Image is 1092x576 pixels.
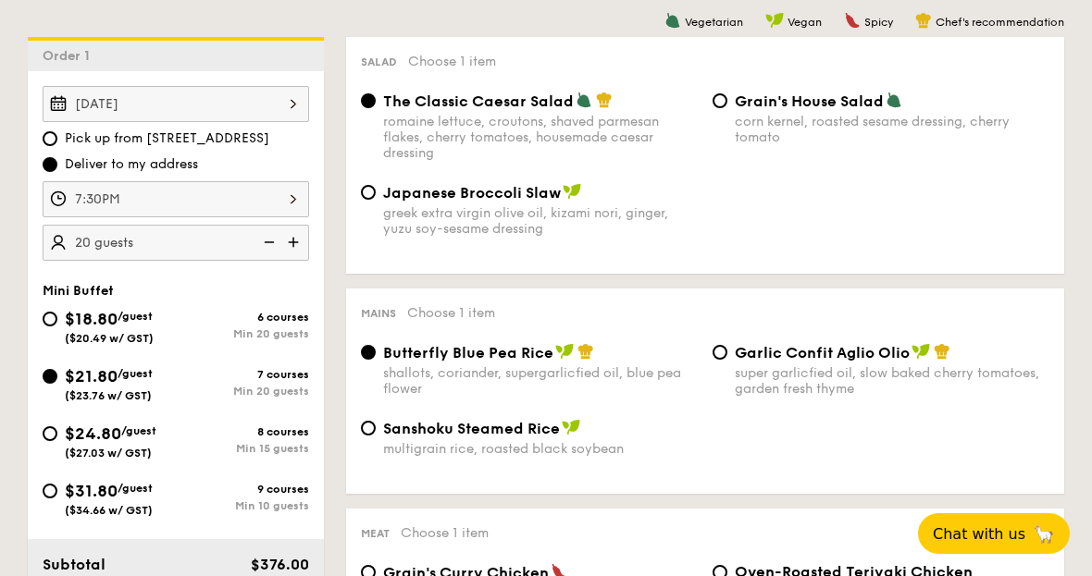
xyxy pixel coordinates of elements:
img: icon-vegetarian.fe4039eb.svg [664,12,681,29]
img: icon-vegetarian.fe4039eb.svg [886,92,902,108]
span: Chat with us [933,525,1025,543]
img: icon-vegetarian.fe4039eb.svg [576,92,592,108]
input: Grain's House Saladcorn kernel, roasted sesame dressing, cherry tomato [713,93,727,108]
input: Event time [43,181,309,217]
span: $18.80 [65,309,118,329]
span: /guest [118,367,153,380]
span: Japanese Broccoli Slaw [383,184,561,202]
div: 6 courses [176,311,309,324]
div: 8 courses [176,425,309,438]
span: Deliver to my address [65,155,198,174]
span: Butterfly Blue Pea Rice [383,344,553,362]
span: $31.80 [65,481,118,501]
span: Sanshoku Steamed Rice [383,420,560,437]
span: ($34.66 w/ GST) [65,504,153,517]
input: Deliver to my address [43,157,57,172]
span: Order 1 [43,48,97,64]
div: Min 20 guests [176,327,309,340]
img: icon-vegan.f8ff3823.svg [912,343,930,360]
span: Subtotal [43,556,105,573]
span: Choose 1 item [408,54,496,69]
div: romaine lettuce, croutons, shaved parmesan flakes, cherry tomatoes, housemade caesar dressing [383,114,698,161]
img: icon-spicy.37a8142b.svg [844,12,861,29]
span: ($20.49 w/ GST) [65,332,154,345]
span: Mains [361,307,396,320]
span: Meat [361,527,390,540]
img: icon-chef-hat.a58ddaea.svg [934,343,950,360]
span: /guest [121,424,156,437]
img: icon-vegan.f8ff3823.svg [563,183,581,200]
span: Vegetarian [685,16,743,29]
span: Vegan [788,16,822,29]
input: Pick up from [STREET_ADDRESS] [43,131,57,146]
input: $21.80/guest($23.76 w/ GST)7 coursesMin 20 guests [43,369,57,384]
img: icon-vegan.f8ff3823.svg [765,12,784,29]
span: Chef's recommendation [936,16,1064,29]
img: icon-chef-hat.a58ddaea.svg [596,92,613,108]
input: Garlic Confit Aglio Oliosuper garlicfied oil, slow baked cherry tomatoes, garden fresh thyme [713,345,727,360]
div: shallots, coriander, supergarlicfied oil, blue pea flower [383,365,698,397]
input: Event date [43,86,309,122]
input: Number of guests [43,225,309,261]
span: Pick up from [STREET_ADDRESS] [65,129,269,148]
span: 🦙 [1033,523,1055,545]
div: corn kernel, roasted sesame dressing, cherry tomato [735,114,1049,145]
button: Chat with us🦙 [918,513,1070,554]
span: $376.00 [251,556,309,573]
img: icon-vegan.f8ff3823.svg [555,343,574,360]
span: Choose 1 item [401,525,489,541]
div: Min 15 guests [176,442,309,455]
input: Butterfly Blue Pea Riceshallots, coriander, supergarlicfied oil, blue pea flower [361,345,376,360]
input: The Classic Caesar Saladromaine lettuce, croutons, shaved parmesan flakes, cherry tomatoes, house... [361,93,376,108]
span: $21.80 [65,366,118,386]
div: super garlicfied oil, slow baked cherry tomatoes, garden fresh thyme [735,365,1049,397]
span: Grain's House Salad [735,92,884,110]
div: Min 10 guests [176,499,309,512]
span: Salad [361,55,397,68]
span: /guest [118,310,153,323]
input: $24.80/guest($27.03 w/ GST)8 coursesMin 15 guests [43,426,57,441]
img: icon-vegan.f8ff3823.svg [562,419,580,435]
span: $24.80 [65,423,121,444]
span: ($23.76 w/ GST) [65,389,152,402]
input: Japanese Broccoli Slawgreek extra virgin olive oil, kizami nori, ginger, yuzu soy-sesame dressing [361,185,376,200]
div: greek extra virgin olive oil, kizami nori, ginger, yuzu soy-sesame dressing [383,205,698,237]
img: icon-add.58712e84.svg [281,225,309,260]
img: icon-chef-hat.a58ddaea.svg [577,343,594,360]
span: Spicy [864,16,893,29]
input: Sanshoku Steamed Ricemultigrain rice, roasted black soybean [361,421,376,435]
span: ($27.03 w/ GST) [65,447,152,460]
span: Choose 1 item [407,305,495,321]
img: icon-reduce.1d2dbef1.svg [254,225,281,260]
input: $31.80/guest($34.66 w/ GST)9 coursesMin 10 guests [43,484,57,498]
input: $18.80/guest($20.49 w/ GST)6 coursesMin 20 guests [43,312,57,326]
img: icon-chef-hat.a58ddaea.svg [915,12,932,29]
div: 9 courses [176,483,309,496]
div: 7 courses [176,368,309,381]
span: /guest [118,482,153,495]
div: Min 20 guests [176,385,309,398]
div: multigrain rice, roasted black soybean [383,441,698,457]
span: Mini Buffet [43,283,114,299]
span: The Classic Caesar Salad [383,92,574,110]
span: Garlic Confit Aglio Olio [735,344,910,362]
